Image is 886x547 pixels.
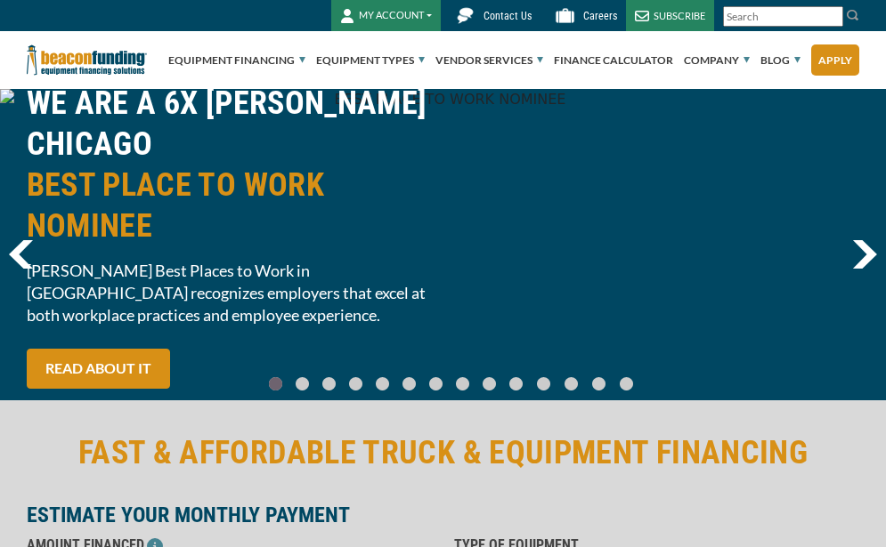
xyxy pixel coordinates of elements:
[292,376,313,391] a: Go To Slide 1
[583,10,617,22] span: Careers
[811,44,859,76] a: Apply
[479,376,500,391] a: Go To Slide 8
[27,83,433,246] h2: WE ARE A 6X [PERSON_NAME] CHICAGO
[554,32,673,89] a: Finance Calculator
[399,376,420,391] a: Go To Slide 5
[27,432,860,473] h2: FAST & AFFORDABLE TRUCK & EQUIPMENT FINANCING
[723,6,843,27] input: Search
[846,8,860,22] img: Search
[426,376,447,391] a: Go To Slide 6
[452,376,474,391] a: Go To Slide 7
[316,32,425,89] a: Equipment Types
[27,349,170,389] a: READ ABOUT IT
[825,10,839,24] a: Clear search text
[588,376,610,391] a: Go To Slide 12
[9,240,33,269] a: previous
[345,376,367,391] a: Go To Slide 3
[168,32,305,89] a: Equipment Financing
[9,240,33,269] img: Left Navigator
[852,240,877,269] a: next
[760,32,801,89] a: Blog
[560,376,582,391] a: Go To Slide 11
[27,31,148,89] img: Beacon Funding Corporation logo
[615,376,638,391] a: Go To Slide 13
[27,260,433,326] span: [PERSON_NAME] Best Places to Work in [GEOGRAPHIC_DATA] recognizes employers that excel at both wo...
[372,376,394,391] a: Go To Slide 4
[27,504,860,526] p: ESTIMATE YOUR MONTHLY PAYMENT
[684,32,750,89] a: Company
[27,165,433,246] span: BEST PLACE TO WORK NOMINEE
[506,376,527,391] a: Go To Slide 9
[484,10,532,22] span: Contact Us
[265,376,287,391] a: Go To Slide 0
[532,376,555,391] a: Go To Slide 10
[852,240,877,269] img: Right Navigator
[319,376,340,391] a: Go To Slide 2
[435,32,543,89] a: Vendor Services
